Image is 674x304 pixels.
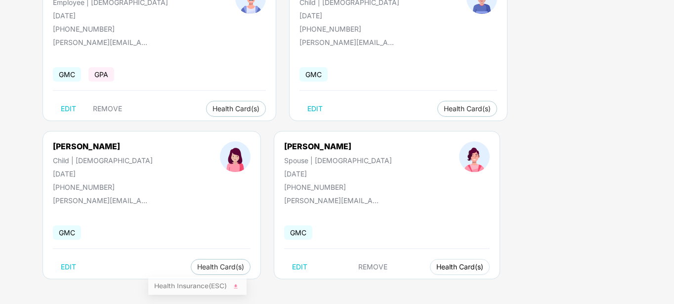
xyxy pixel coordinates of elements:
[284,156,392,165] div: Spouse | [DEMOGRAPHIC_DATA]
[53,11,168,20] div: [DATE]
[197,264,244,269] span: Health Card(s)
[61,263,76,271] span: EDIT
[299,67,328,82] span: GMC
[284,170,392,178] div: [DATE]
[93,105,122,113] span: REMOVE
[53,170,153,178] div: [DATE]
[299,11,399,20] div: [DATE]
[220,141,251,172] img: profileImage
[358,263,387,271] span: REMOVE
[53,183,153,191] div: [PHONE_NUMBER]
[299,101,331,117] button: EDIT
[88,67,114,82] span: GPA
[444,106,491,111] span: Health Card(s)
[53,259,84,275] button: EDIT
[284,225,312,240] span: GMC
[459,141,490,172] img: profileImage
[284,259,315,275] button: EDIT
[307,105,323,113] span: EDIT
[212,106,259,111] span: Health Card(s)
[231,282,241,292] img: svg+xml;base64,PHN2ZyB4bWxucz0iaHR0cDovL3d3dy53My5vcmcvMjAwMC9zdmciIHhtbG5zOnhsaW5rPSJodHRwOi8vd3...
[284,183,392,191] div: [PHONE_NUMBER]
[206,101,266,117] button: Health Card(s)
[284,141,392,151] div: [PERSON_NAME]
[436,264,483,269] span: Health Card(s)
[53,38,152,46] div: [PERSON_NAME][EMAIL_ADDRESS][DOMAIN_NAME]
[299,25,399,33] div: [PHONE_NUMBER]
[53,67,81,82] span: GMC
[292,263,307,271] span: EDIT
[430,259,490,275] button: Health Card(s)
[61,105,76,113] span: EDIT
[299,38,398,46] div: [PERSON_NAME][EMAIL_ADDRESS][DOMAIN_NAME]
[154,281,241,292] span: Health Insurance(ESC)
[53,225,81,240] span: GMC
[53,196,152,205] div: [PERSON_NAME][EMAIL_ADDRESS][DOMAIN_NAME]
[350,259,395,275] button: REMOVE
[284,196,383,205] div: [PERSON_NAME][EMAIL_ADDRESS][DOMAIN_NAME]
[437,101,497,117] button: Health Card(s)
[53,25,168,33] div: [PHONE_NUMBER]
[53,101,84,117] button: EDIT
[53,141,153,151] div: [PERSON_NAME]
[191,259,251,275] button: Health Card(s)
[85,101,130,117] button: REMOVE
[53,156,153,165] div: Child | [DEMOGRAPHIC_DATA]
